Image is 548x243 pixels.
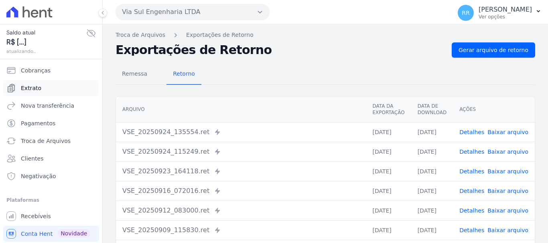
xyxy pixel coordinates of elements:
[6,37,86,48] span: R$ [...]
[487,129,528,135] a: Baixar arquivo
[21,230,53,238] span: Conta Hent
[3,115,99,131] a: Pagamentos
[479,6,532,14] p: [PERSON_NAME]
[411,220,453,240] td: [DATE]
[3,80,99,96] a: Extrato
[459,227,484,233] a: Detalhes
[459,129,484,135] a: Detalhes
[116,96,366,123] th: Arquivo
[3,168,99,184] a: Negativação
[116,31,165,39] a: Troca de Arquivos
[366,161,411,181] td: [DATE]
[122,225,359,235] div: VSE_20250909_115830.ret
[122,167,359,176] div: VSE_20250923_164118.ret
[366,142,411,161] td: [DATE]
[366,122,411,142] td: [DATE]
[166,64,201,85] a: Retorno
[459,149,484,155] a: Detalhes
[3,133,99,149] a: Troca de Arquivos
[21,155,43,163] span: Clientes
[21,66,51,74] span: Cobranças
[116,44,445,56] h2: Exportações de Retorno
[3,98,99,114] a: Nova transferência
[122,186,359,196] div: VSE_20250916_072016.ret
[453,96,535,123] th: Ações
[366,181,411,201] td: [DATE]
[479,14,532,20] p: Ver opções
[21,172,56,180] span: Negativação
[21,102,74,110] span: Nova transferência
[411,181,453,201] td: [DATE]
[3,208,99,224] a: Recebíveis
[462,10,469,16] span: RR
[411,161,453,181] td: [DATE]
[487,227,528,233] a: Baixar arquivo
[459,168,484,175] a: Detalhes
[21,212,51,220] span: Recebíveis
[451,2,548,24] button: RR [PERSON_NAME] Ver opções
[411,201,453,220] td: [DATE]
[186,31,254,39] a: Exportações de Retorno
[452,42,535,58] a: Gerar arquivo de retorno
[3,62,99,78] a: Cobranças
[366,220,411,240] td: [DATE]
[411,122,453,142] td: [DATE]
[122,206,359,215] div: VSE_20250912_083000.ret
[122,127,359,137] div: VSE_20250924_135554.ret
[168,66,200,82] span: Retorno
[487,168,528,175] a: Baixar arquivo
[487,149,528,155] a: Baixar arquivo
[117,66,152,82] span: Remessa
[459,188,484,194] a: Detalhes
[3,226,99,242] a: Conta Hent Novidade
[116,31,535,39] nav: Breadcrumb
[116,64,154,85] a: Remessa
[459,46,528,54] span: Gerar arquivo de retorno
[411,142,453,161] td: [DATE]
[6,48,86,55] span: atualizando...
[487,188,528,194] a: Baixar arquivo
[459,207,484,214] a: Detalhes
[21,119,55,127] span: Pagamentos
[366,96,411,123] th: Data da Exportação
[21,84,41,92] span: Extrato
[21,137,71,145] span: Troca de Arquivos
[411,96,453,123] th: Data de Download
[116,4,270,20] button: Via Sul Engenharia LTDA
[57,229,90,238] span: Novidade
[366,201,411,220] td: [DATE]
[6,195,96,205] div: Plataformas
[6,28,86,37] span: Saldo atual
[122,147,359,157] div: VSE_20250924_115249.ret
[487,207,528,214] a: Baixar arquivo
[3,151,99,167] a: Clientes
